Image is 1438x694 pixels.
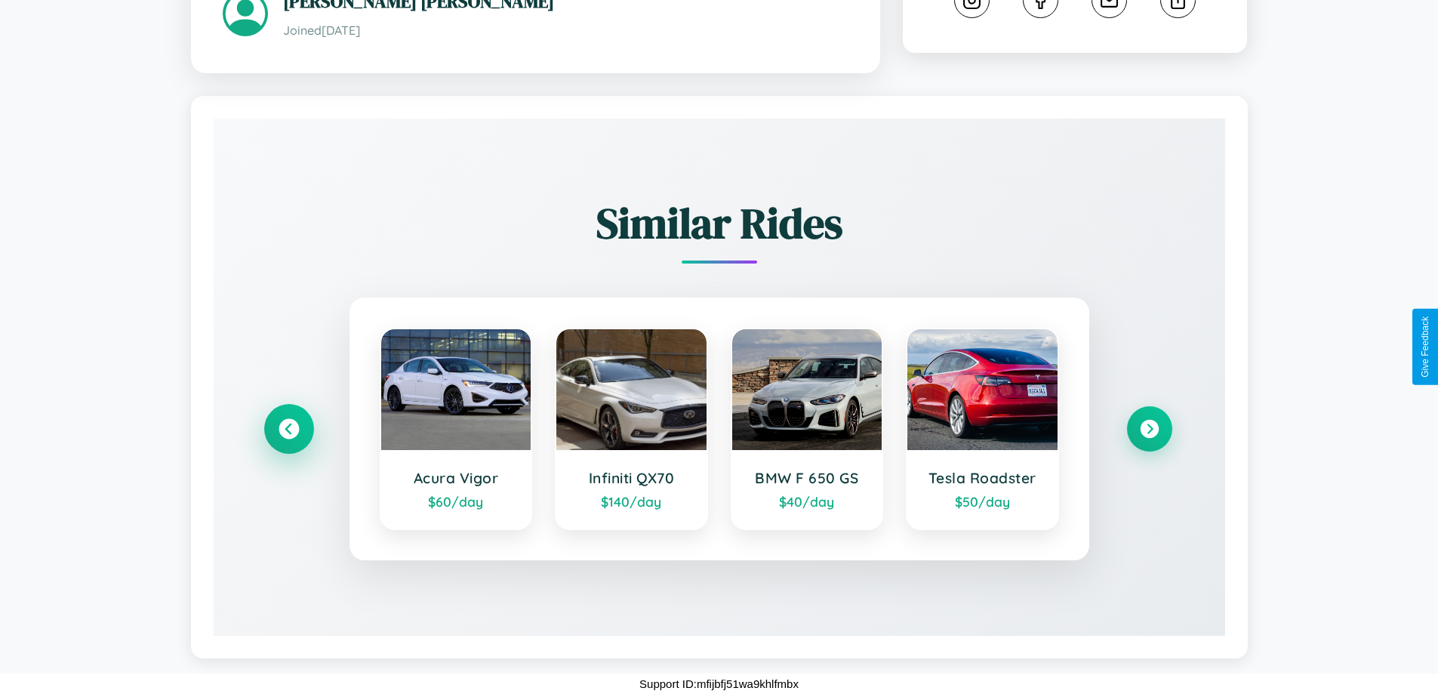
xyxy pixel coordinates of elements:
[283,20,848,42] p: Joined [DATE]
[731,328,884,530] a: BMW F 650 GS$40/day
[396,493,516,510] div: $ 60 /day
[1420,316,1430,378] div: Give Feedback
[639,674,799,694] p: Support ID: mfijbfj51wa9khlfmbx
[571,493,691,510] div: $ 140 /day
[396,469,516,487] h3: Acura Vigor
[922,469,1042,487] h3: Tesla Roadster
[380,328,533,530] a: Acura Vigor$60/day
[747,469,867,487] h3: BMW F 650 GS
[266,194,1172,252] h2: Similar Rides
[906,328,1059,530] a: Tesla Roadster$50/day
[555,328,708,530] a: Infiniti QX70$140/day
[922,493,1042,510] div: $ 50 /day
[747,493,867,510] div: $ 40 /day
[571,469,691,487] h3: Infiniti QX70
